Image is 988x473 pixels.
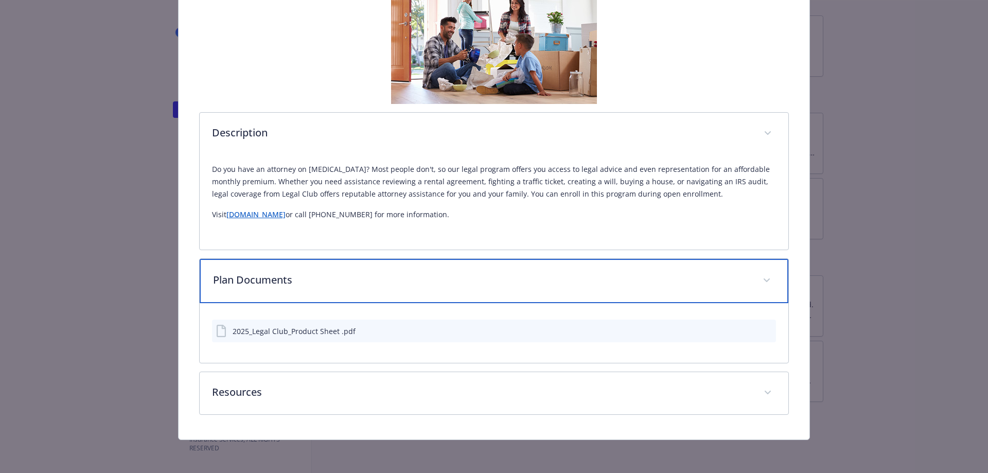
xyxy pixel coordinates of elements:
[200,372,789,414] div: Resources
[200,113,789,155] div: Description
[212,163,777,200] p: Do you have an attorney on [MEDICAL_DATA]? Most people don't, so our legal program offers you acc...
[200,155,789,250] div: Description
[200,259,789,303] div: Plan Documents
[212,384,752,400] p: Resources
[213,272,751,288] p: Plan Documents
[212,125,752,141] p: Description
[233,326,356,337] div: 2025_Legal Club_Product Sheet .pdf
[226,209,286,219] a: [DOMAIN_NAME]
[763,326,772,337] button: preview file
[200,303,789,363] div: Plan Documents
[212,208,777,221] p: Visit or call [PHONE_NUMBER] for more information.
[746,326,754,337] button: download file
